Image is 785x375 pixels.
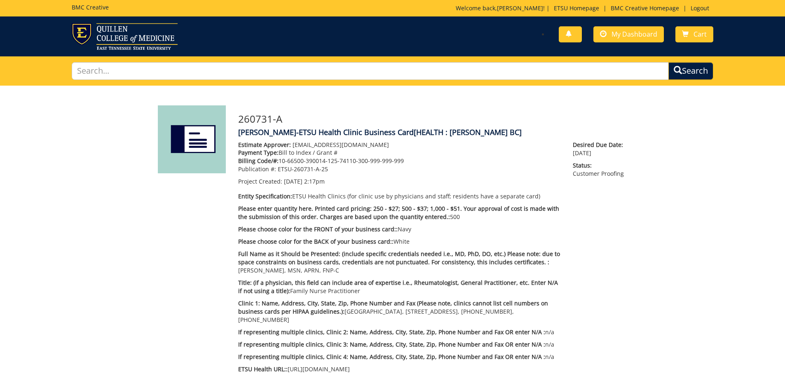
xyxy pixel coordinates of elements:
[238,141,561,149] p: [EMAIL_ADDRESS][DOMAIN_NAME]
[687,4,713,12] a: Logout
[72,4,109,10] h5: BMC Creative
[593,26,664,42] a: My Dashboard
[238,141,291,149] span: Estimate Approver:
[238,205,559,221] span: Please enter quantity here. Printed card pricing: 250 - $27; 500 - $37; 1,000 - $51. Your approva...
[72,23,178,50] img: ETSU logo
[607,4,683,12] a: BMC Creative Homepage
[238,365,288,373] span: ETSU Health URL::
[238,157,279,165] span: Billing Code/#:
[238,340,545,348] span: If representing multiple clinics, Clinic 3: Name, Address, City, State, Zip, Phone Number and Fax...
[238,149,279,156] span: Payment Type:
[573,161,627,170] span: Status:
[238,157,561,165] p: 10-66500-390014-125-74110-300-999-999-999
[238,250,561,275] p: [PERSON_NAME], MSN, APRN, FNP-C
[238,114,628,124] h3: 260731-A
[238,328,545,336] span: If representing multiple clinics, Clinic 2: Name, Address, City, State, Zip, Phone Number and Fax...
[675,26,713,42] a: Cart
[238,365,561,373] p: [URL][DOMAIN_NAME]
[573,161,627,178] p: Customer Proofing
[238,225,398,233] span: Please choose color for the FRONT of your business card::
[238,192,292,200] span: Entity Specification:
[238,299,561,324] p: [GEOGRAPHIC_DATA], [STREET_ADDRESS], [PHONE_NUMBER], [PHONE_NUMBER]
[238,192,561,200] p: ETSU Health Clinics (for clinic use by physicians and staff; residents have a separate card)
[497,4,543,12] a: [PERSON_NAME]
[238,238,394,245] span: Please choose color for the BACK of your business card::
[668,62,713,80] button: Search
[612,30,657,39] span: My Dashboard
[238,177,282,185] span: Project Created:
[238,128,628,137] h4: [PERSON_NAME]-ETSU Health Clinic Business Card
[72,62,669,80] input: Search...
[573,141,627,157] p: [DATE]
[238,205,561,221] p: 500
[238,225,561,233] p: Navy
[278,165,328,173] span: ETSU-260731-A-25
[238,353,561,361] p: n/a
[238,279,561,295] p: Family Nurse Practitioner
[238,299,548,315] span: Clinic 1: Name, Address, City, State, Zip, Phone Number and Fax (Please note, clinics cannot list...
[238,328,561,336] p: n/a
[238,250,560,266] span: Full Name as it Should be Presented: (include specific credentials needed i.e., MD, PhD, DO, etc....
[158,105,226,173] img: Product featured image
[238,353,545,361] span: If representing multiple clinics, Clinic 4: Name, Address, City, State, Zip, Phone Number and Fax...
[238,165,276,173] span: Publication #:
[284,177,325,185] span: [DATE] 2:17pm
[414,127,522,137] span: [HEALTH : [PERSON_NAME] BC]
[238,238,561,246] p: White
[694,30,707,39] span: Cart
[238,340,561,349] p: n/a
[550,4,603,12] a: ETSU Homepage
[456,4,713,12] p: Welcome back, ! | | |
[238,279,558,295] span: Title: (if a physician, this field can include area of expertise i.e., Rheumatologist, General Pr...
[573,141,627,149] span: Desired Due Date:
[238,149,561,157] p: Bill to Index / Grant #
